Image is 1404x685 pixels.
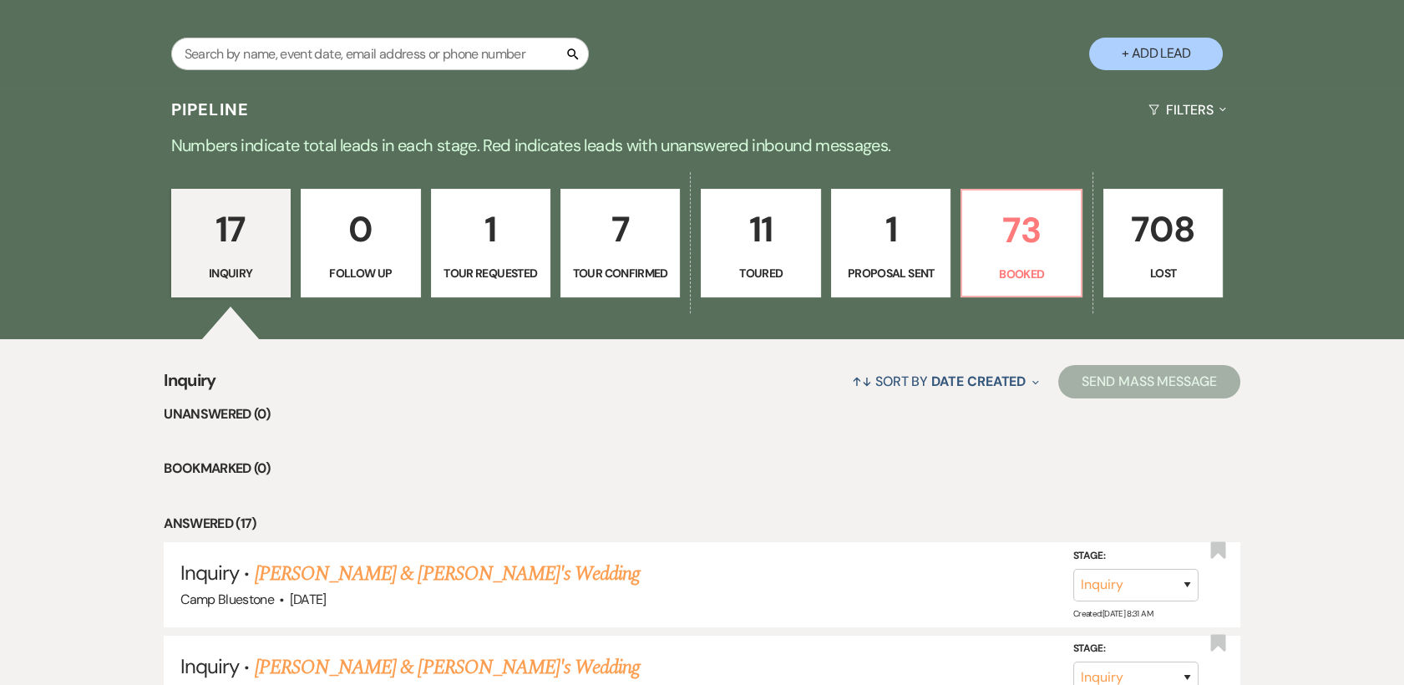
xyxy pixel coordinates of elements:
[842,201,940,257] p: 1
[560,189,680,297] a: 7Tour Confirmed
[852,373,872,390] span: ↑↓
[972,265,1070,283] p: Booked
[312,264,409,282] p: Follow Up
[1089,38,1223,70] button: + Add Lead
[101,132,1304,159] p: Numbers indicate total leads in each stage. Red indicates leads with unanswered inbound messages.
[301,189,420,297] a: 0Follow Up
[931,373,1026,390] span: Date Created
[431,189,550,297] a: 1Tour Requested
[960,189,1082,297] a: 73Booked
[312,201,409,257] p: 0
[712,201,809,257] p: 11
[1073,640,1199,658] label: Stage:
[180,653,239,679] span: Inquiry
[180,591,274,608] span: Camp Bluestone
[1073,547,1199,566] label: Stage:
[290,591,327,608] span: [DATE]
[701,189,820,297] a: 11Toured
[972,202,1070,258] p: 73
[831,189,950,297] a: 1Proposal Sent
[442,264,540,282] p: Tour Requested
[842,264,940,282] p: Proposal Sent
[171,98,250,121] h3: Pipeline
[1073,607,1153,618] span: Created: [DATE] 8:31 AM
[182,264,280,282] p: Inquiry
[171,38,589,70] input: Search by name, event date, email address or phone number
[442,201,540,257] p: 1
[845,359,1046,403] button: Sort By Date Created
[1114,264,1212,282] p: Lost
[1103,189,1223,297] a: 708Lost
[164,458,1240,479] li: Bookmarked (0)
[182,201,280,257] p: 17
[164,368,216,403] span: Inquiry
[571,264,669,282] p: Tour Confirmed
[164,403,1240,425] li: Unanswered (0)
[1142,88,1233,132] button: Filters
[171,189,291,297] a: 17Inquiry
[255,559,641,589] a: [PERSON_NAME] & [PERSON_NAME]'s Wedding
[1114,201,1212,257] p: 708
[712,264,809,282] p: Toured
[180,560,239,586] span: Inquiry
[255,652,641,682] a: [PERSON_NAME] & [PERSON_NAME]'s Wedding
[164,513,1240,535] li: Answered (17)
[571,201,669,257] p: 7
[1058,365,1240,398] button: Send Mass Message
